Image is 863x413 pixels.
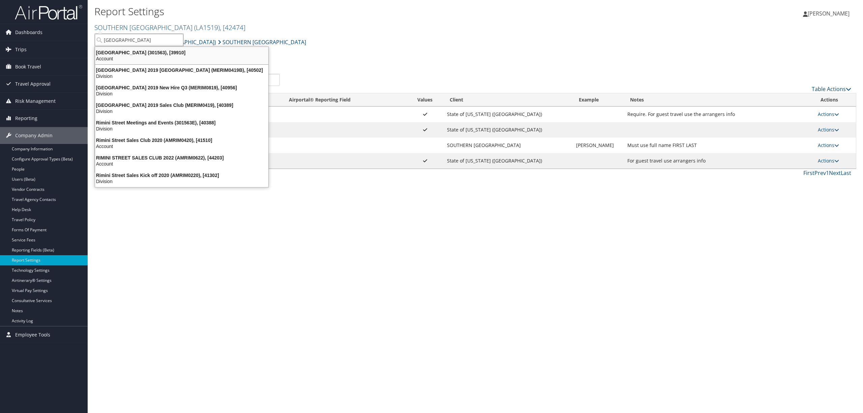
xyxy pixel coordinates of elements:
[818,126,839,133] a: Actions
[91,91,272,97] div: Division
[624,138,814,153] td: Must use full name FIRST LAST
[91,102,272,108] div: [GEOGRAPHIC_DATA] 2019 Sales Club (MERIM0419), [40389]
[220,23,245,32] span: , [ 42474 ]
[573,138,624,153] td: [PERSON_NAME]
[94,4,602,19] h1: Report Settings
[818,111,839,117] a: Actions
[91,137,272,143] div: Rimini Street Sales Club 2020 (AMRIM0420), [41510]
[15,93,56,110] span: Risk Management
[812,85,851,93] a: Table Actions
[814,169,826,177] a: Prev
[15,24,42,41] span: Dashboards
[841,169,851,177] a: Last
[218,35,306,49] a: SOUTHERN [GEOGRAPHIC_DATA]
[91,172,272,178] div: Rimini Street Sales Kick off 2020 (AMRIM0220), [41302]
[15,58,41,75] span: Book Travel
[15,326,50,343] span: Employee Tools
[91,85,272,91] div: [GEOGRAPHIC_DATA] 2019 New Hire Q3 (MERIM0819), [40956]
[444,93,572,107] th: Client
[444,153,572,169] td: State of [US_STATE] ([GEOGRAPHIC_DATA])
[803,169,814,177] a: First
[624,153,814,169] td: For guest travel use arrangers info
[624,107,814,122] td: Require. For guest travel use the arrangers info
[15,4,82,20] img: airportal-logo.png
[91,155,272,161] div: RIMINI STREET SALES CLUB 2022 (AMRIM0622), [44203]
[91,120,272,126] div: Rimini Street Meetings and Events (301563E), [40388]
[91,50,272,56] div: [GEOGRAPHIC_DATA] (301563), [39910]
[94,23,245,32] a: SOUTHERN [GEOGRAPHIC_DATA]
[91,126,272,132] div: Division
[15,41,27,58] span: Trips
[95,34,183,46] input: Search Accounts
[91,73,272,79] div: Division
[15,76,51,92] span: Travel Approval
[91,178,272,184] div: Division
[283,93,406,107] th: Airportal&reg; Reporting Field
[624,93,814,107] th: Notes
[808,10,850,17] span: [PERSON_NAME]
[444,107,572,122] td: State of [US_STATE] ([GEOGRAPHIC_DATA])
[91,56,272,62] div: Account
[814,93,856,107] th: Actions
[406,93,444,107] th: Values
[91,143,272,149] div: Account
[818,157,839,164] a: Actions
[826,169,829,177] a: 1
[444,138,572,153] td: SOUTHERN [GEOGRAPHIC_DATA]
[91,67,272,73] div: [GEOGRAPHIC_DATA] 2019 [GEOGRAPHIC_DATA] (MERIM0419B), [40502]
[15,127,53,144] span: Company Admin
[818,142,839,148] a: Actions
[803,3,856,24] a: [PERSON_NAME]
[194,23,220,32] span: ( LA1519 )
[573,93,624,107] th: Example
[829,169,841,177] a: Next
[91,161,272,167] div: Account
[444,122,572,138] td: State of [US_STATE] ([GEOGRAPHIC_DATA])
[15,110,37,127] span: Reporting
[91,108,272,114] div: Division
